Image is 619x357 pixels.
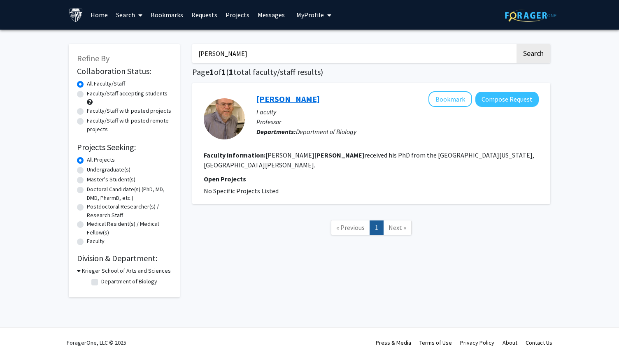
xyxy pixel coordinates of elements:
a: 1 [370,220,384,235]
p: Open Projects [204,174,539,184]
label: Faculty/Staff with posted remote projects [87,116,172,134]
p: Professor [256,117,539,127]
span: No Specific Projects Listed [204,187,279,195]
nav: Page navigation [192,212,550,246]
fg-read-more: [PERSON_NAME] received his PhD from the [GEOGRAPHIC_DATA][US_STATE], [GEOGRAPHIC_DATA][PERSON_NAME]. [204,151,534,169]
a: Previous Page [331,220,370,235]
span: 1 [229,67,233,77]
label: Doctoral Candidate(s) (PhD, MD, DMD, PharmD, etc.) [87,185,172,202]
a: Search [112,0,147,29]
h2: Collaboration Status: [77,66,172,76]
a: Privacy Policy [460,339,494,346]
span: « Previous [336,223,365,232]
span: 1 [209,67,214,77]
span: Refine By [77,53,109,63]
b: [PERSON_NAME] [314,151,364,159]
label: Postdoctoral Researcher(s) / Research Staff [87,202,172,220]
label: Faculty/Staff accepting students [87,89,168,98]
a: Messages [254,0,289,29]
a: Requests [187,0,221,29]
span: 1 [221,67,226,77]
div: ForagerOne, LLC © 2025 [67,328,126,357]
a: Home [86,0,112,29]
label: Undergraduate(s) [87,165,130,174]
a: Contact Us [526,339,552,346]
iframe: Chat [6,320,35,351]
label: Faculty/Staff with posted projects [87,107,171,115]
span: My Profile [296,11,324,19]
a: [PERSON_NAME] [256,94,320,104]
b: Faculty Information: [204,151,265,159]
b: Departments: [256,128,296,136]
a: About [503,339,517,346]
button: Search [517,44,550,63]
h2: Projects Seeking: [77,142,172,152]
a: Press & Media [376,339,411,346]
img: ForagerOne Logo [505,9,556,22]
h1: Page of ( total faculty/staff results) [192,67,550,77]
label: Faculty [87,237,105,246]
label: All Faculty/Staff [87,79,125,88]
label: Department of Biology [101,277,157,286]
a: Projects [221,0,254,29]
label: All Projects [87,155,115,164]
button: Compose Request to Edward Hedgecock [475,92,539,107]
img: Johns Hopkins University Logo [69,8,83,22]
h3: Krieger School of Arts and Sciences [82,267,171,275]
a: Bookmarks [147,0,187,29]
label: Master's Student(s) [87,175,135,184]
a: Next Page [383,220,412,235]
label: Medical Resident(s) / Medical Fellow(s) [87,220,172,237]
a: Terms of Use [419,339,452,346]
button: Add Edward Hedgecock to Bookmarks [428,91,472,107]
h2: Division & Department: [77,253,172,263]
p: Faculty [256,107,539,117]
input: Search Keywords [192,44,515,63]
span: Department of Biology [296,128,356,136]
span: Next » [389,223,406,232]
